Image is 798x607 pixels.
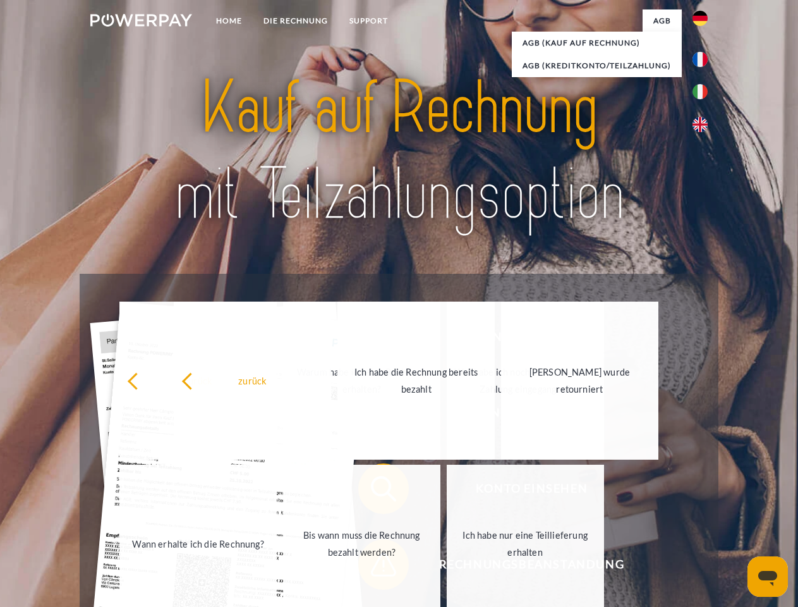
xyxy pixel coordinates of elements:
img: de [692,11,708,26]
div: Bis wann muss die Rechnung bezahlt werden? [291,527,433,561]
img: title-powerpay_de.svg [121,61,677,242]
a: AGB (Kreditkonto/Teilzahlung) [512,54,682,77]
a: agb [643,9,682,32]
img: logo-powerpay-white.svg [90,14,192,27]
a: AGB (Kauf auf Rechnung) [512,32,682,54]
img: it [692,84,708,99]
iframe: Schaltfläche zum Öffnen des Messaging-Fensters [747,556,788,597]
a: DIE RECHNUNG [253,9,339,32]
div: zurück [127,372,269,389]
a: SUPPORT [339,9,399,32]
div: Ich habe nur eine Teillieferung erhalten [454,527,596,561]
div: Wann erhalte ich die Rechnung? [127,535,269,552]
div: [PERSON_NAME] wurde retourniert [509,364,651,398]
div: Ich habe die Rechnung bereits bezahlt [345,364,487,398]
img: fr [692,52,708,67]
img: en [692,117,708,132]
div: zurück [181,372,323,389]
a: Home [205,9,253,32]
